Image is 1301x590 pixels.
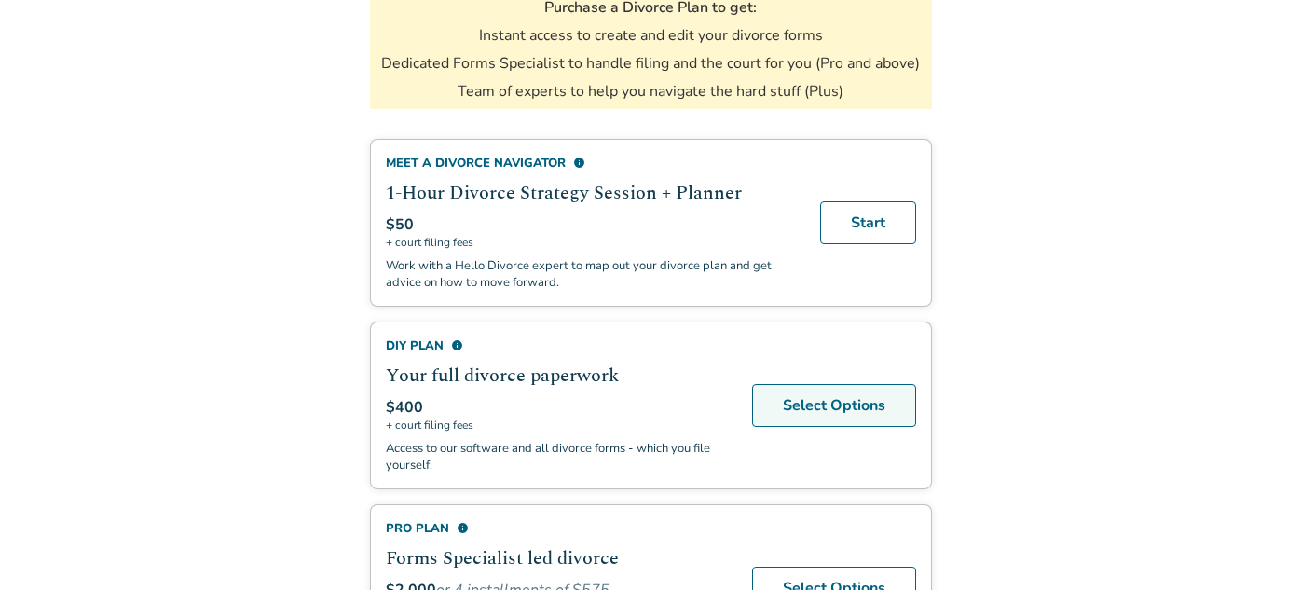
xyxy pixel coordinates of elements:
span: $400 [386,397,423,418]
li: Team of experts to help you navigate the hard stuff (Plus) [458,81,843,102]
span: + court filing fees [386,418,730,432]
span: + court filing fees [386,235,798,250]
h2: 1-Hour Divorce Strategy Session + Planner [386,179,798,207]
div: Pro Plan [386,520,730,537]
div: DIY Plan [386,337,730,354]
li: Instant access to create and edit your divorce forms [479,25,823,46]
span: info [457,522,469,534]
span: $50 [386,214,414,235]
a: Start [820,201,916,244]
a: Select Options [752,384,916,427]
span: info [451,339,463,351]
h2: Your full divorce paperwork [386,362,730,390]
li: Dedicated Forms Specialist to handle filing and the court for you (Pro and above) [381,53,920,74]
span: info [573,157,585,169]
div: Meet a divorce navigator [386,155,798,172]
p: Work with a Hello Divorce expert to map out your divorce plan and get advice on how to move forward. [386,257,798,291]
p: Access to our software and all divorce forms - which you file yourself. [386,440,730,473]
iframe: Chat Widget [1208,501,1301,590]
h2: Forms Specialist led divorce [386,544,730,572]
